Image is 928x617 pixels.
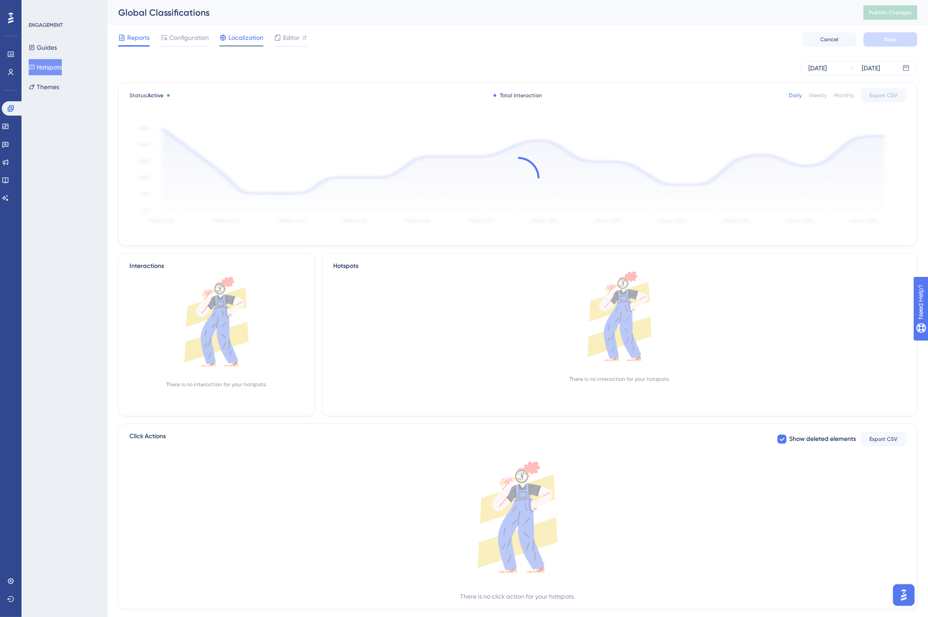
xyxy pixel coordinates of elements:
[283,32,300,43] span: Editor
[29,39,57,56] button: Guides
[460,591,576,602] div: There is no click action for your hotspots.
[870,92,898,99] span: Export CSV
[808,63,827,73] div: [DATE]
[29,59,62,75] button: Hotspots
[333,261,906,272] div: Hotspots
[169,32,209,43] span: Configuration
[861,88,906,103] button: Export CSV
[864,32,917,47] button: Save
[569,375,670,383] div: There is no interaction for your hotspots.
[821,36,839,43] span: Cancel
[834,92,854,99] div: Monthly
[862,63,880,73] div: [DATE]
[147,92,163,99] span: Active
[494,92,542,99] div: Total Interaction
[118,6,841,19] div: Global Classifications
[127,32,150,43] span: Reports
[864,5,917,20] button: Publish Changes
[129,261,164,272] div: Interactions
[166,381,267,388] div: There is no interaction for your hotspots.
[861,432,906,446] button: Export CSV
[789,92,802,99] div: Daily
[870,436,898,443] span: Export CSV
[869,9,912,16] span: Publish Changes
[129,431,166,447] span: Click Actions
[228,32,263,43] span: Localization
[29,22,63,29] div: ENGAGEMENT
[890,582,917,608] iframe: UserGuiding AI Assistant Launcher
[29,79,59,95] button: Themes
[809,92,827,99] div: Weekly
[884,36,897,43] span: Save
[789,434,856,444] span: Show deleted elements
[21,2,56,13] span: Need Help?
[129,92,163,99] span: Status:
[803,32,856,47] button: Cancel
